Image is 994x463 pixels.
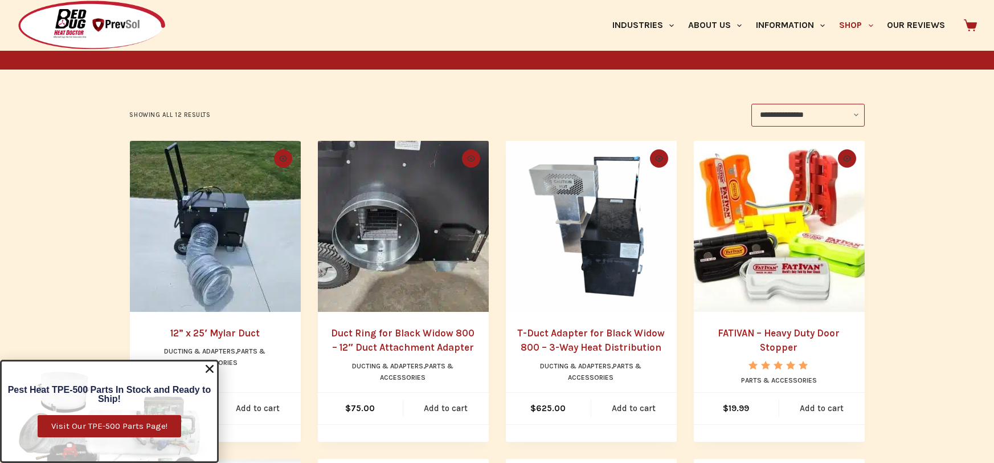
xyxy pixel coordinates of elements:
p: Showing all 12 results [130,110,211,120]
a: Ducting & Adapters [353,362,424,370]
span: $ [346,403,351,413]
span: $ [723,403,729,413]
span: Visit Our TPE-500 Parts Page! [51,422,167,430]
a: Duct Ring for Black Widow 800 – 12" Duct Attachment Adapter [318,141,489,312]
a: Close [204,363,215,375]
img: FATIVAN - Heavy Duty Door Stopper [694,141,865,312]
bdi: 75.00 [346,403,375,413]
a: 12” x 25′ Mylar Duct [170,327,259,339]
a: Ducting & Adapters [165,347,236,355]
picture: 20250617_135624 [130,141,301,312]
div: Rated 5.00 out of 5 [748,361,809,369]
a: Add to cart: “12” x 25' Mylar Duct” [215,393,301,424]
a: T-Duct Adapter for Black Widow 800 – 3-Way Heat Distribution [506,141,677,312]
a: Add to cart: “T-Duct Adapter for Black Widow 800 – 3-Way Heat Distribution” [591,393,677,424]
a: Parts & Accessories [741,376,817,384]
a: Visit Our TPE-500 Parts Page! [38,415,181,437]
a: T-Duct Adapter for Black Widow 800 – 3-Way Heat Distribution [517,327,665,354]
a: Ducting & Adapters [541,362,612,370]
li: , [329,361,477,384]
a: Parts & Accessories [568,362,642,381]
button: Quick view toggle [650,149,668,168]
bdi: 19.99 [723,403,750,413]
a: Add to cart: “FATIVAN - Heavy Duty Door Stopper” [779,393,865,424]
h6: Pest Heat TPE-500 Parts In Stock and Ready to Ship! [7,385,211,404]
li: , [141,346,289,369]
a: Add to cart: “Duct Ring for Black Widow 800 – 12" Duct Attachment Adapter” [403,393,489,424]
li: , [517,361,665,384]
picture: SIX_SR._COLORS_1024x1024 [694,141,865,312]
a: 12” x 25' Mylar Duct [130,141,301,312]
a: Duct Ring for Black Widow 800 – 12″ Duct Attachment Adapter [332,327,475,354]
span: $ [531,403,537,413]
button: Quick view toggle [462,149,480,168]
button: Quick view toggle [838,149,856,168]
img: Mylar ducting attached to the Black Widow 800 Propane Heater using the duct ring [130,141,301,312]
a: Parts & Accessories [381,362,454,381]
a: FATIVAN – Heavy Duty Door Stopper [718,327,840,354]
button: Quick view toggle [274,149,292,168]
select: Shop order [751,104,865,127]
span: Rated out of 5 [748,361,809,396]
bdi: 625.00 [531,403,566,413]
